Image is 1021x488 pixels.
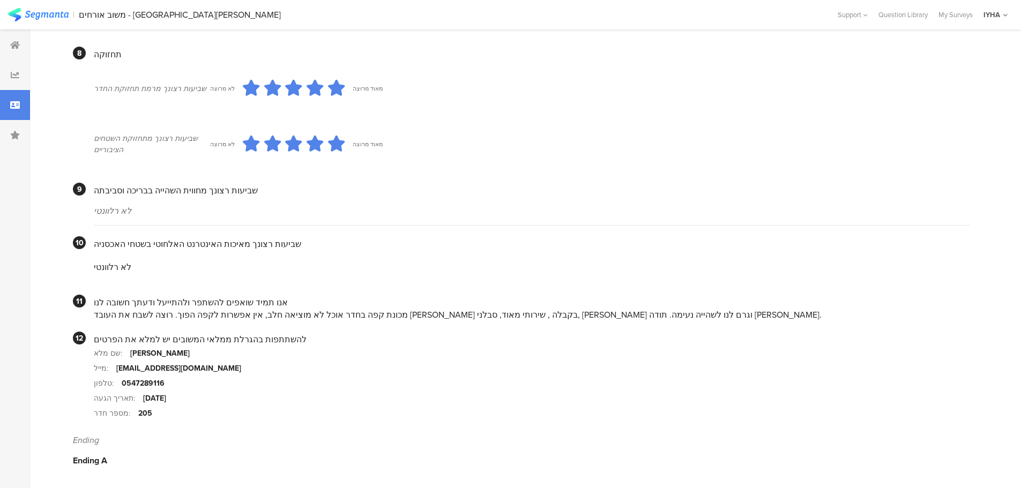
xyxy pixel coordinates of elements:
div: מייל: [94,363,116,374]
div: שביעות רצונך מרמת תחזוקת החדר [94,83,210,94]
div: מספר חדר: [94,408,138,419]
div: 11 [73,295,86,307]
div: [DATE] [143,393,166,404]
div: לא מרוצה [210,140,235,148]
div: תאריך הגעה: [94,393,143,404]
div: לא מרוצה [210,84,235,93]
div: 205 [138,408,152,419]
div: להשתתפות בהגרלת ממלאי המשובים יש למלא את הפרטים [94,333,970,346]
div: משוב אורחים - [GEOGRAPHIC_DATA][PERSON_NAME] [79,10,281,20]
div: 0547289116 [122,378,165,389]
div: שביעות רצונך מחווית השהייה בבריכה וסביבתה [94,184,970,197]
section: לא רלוונטי [94,250,970,284]
div: טלפון: [94,378,122,389]
img: segmanta logo [8,8,69,21]
div: מאוד מרוצה [353,140,383,148]
div: אנו תמיד שואפים להשתפר ולהתייעל ודעתך חשובה לנו [94,296,970,309]
div: מאוד מרוצה [353,84,383,93]
div: 8 [73,47,86,59]
div: [EMAIL_ADDRESS][DOMAIN_NAME] [116,363,241,374]
div: שם מלא: [94,348,130,359]
div: Support [838,6,868,23]
div: Ending A [73,454,970,467]
div: IYHA [983,10,1000,20]
div: שביעות רצונך מאיכות האינטרנט האלחוטי בשטחי האכסניה [94,238,970,250]
div: Ending [73,434,970,446]
div: שביעות רצונך מתחזוקת השטחים הציבוריים [94,133,210,155]
div: 12 [73,332,86,344]
div: [PERSON_NAME] [130,348,190,359]
div: | [73,9,74,21]
a: Question Library [873,10,933,20]
a: My Surveys [933,10,978,20]
div: מכונת קפה בחדר אוכל לא מוציאה חלב, אין אפשרות לקפה הפוך. רוצה לשבח את העובד [PERSON_NAME] בקבלה ,... [94,309,970,321]
div: 9 [73,183,86,196]
div: 10 [73,236,86,249]
div: תחזוקה [94,48,970,61]
div: לא רלוונטי [94,205,970,217]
